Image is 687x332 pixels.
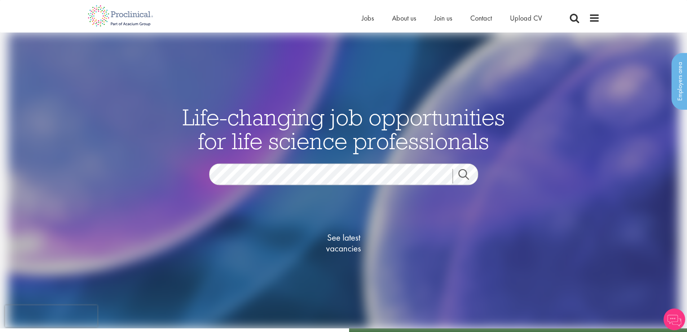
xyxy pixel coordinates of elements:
a: Job search submit button [453,169,484,184]
a: Upload CV [510,13,542,23]
a: Contact [470,13,492,23]
img: candidate home [8,33,679,328]
a: Join us [434,13,452,23]
iframe: reCAPTCHA [5,305,97,327]
img: Chatbot [664,309,685,330]
a: Jobs [362,13,374,23]
a: About us [392,13,416,23]
span: Life-changing job opportunities for life science professionals [182,103,505,155]
span: See latest vacancies [308,232,380,254]
a: See latestvacancies [308,203,380,283]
